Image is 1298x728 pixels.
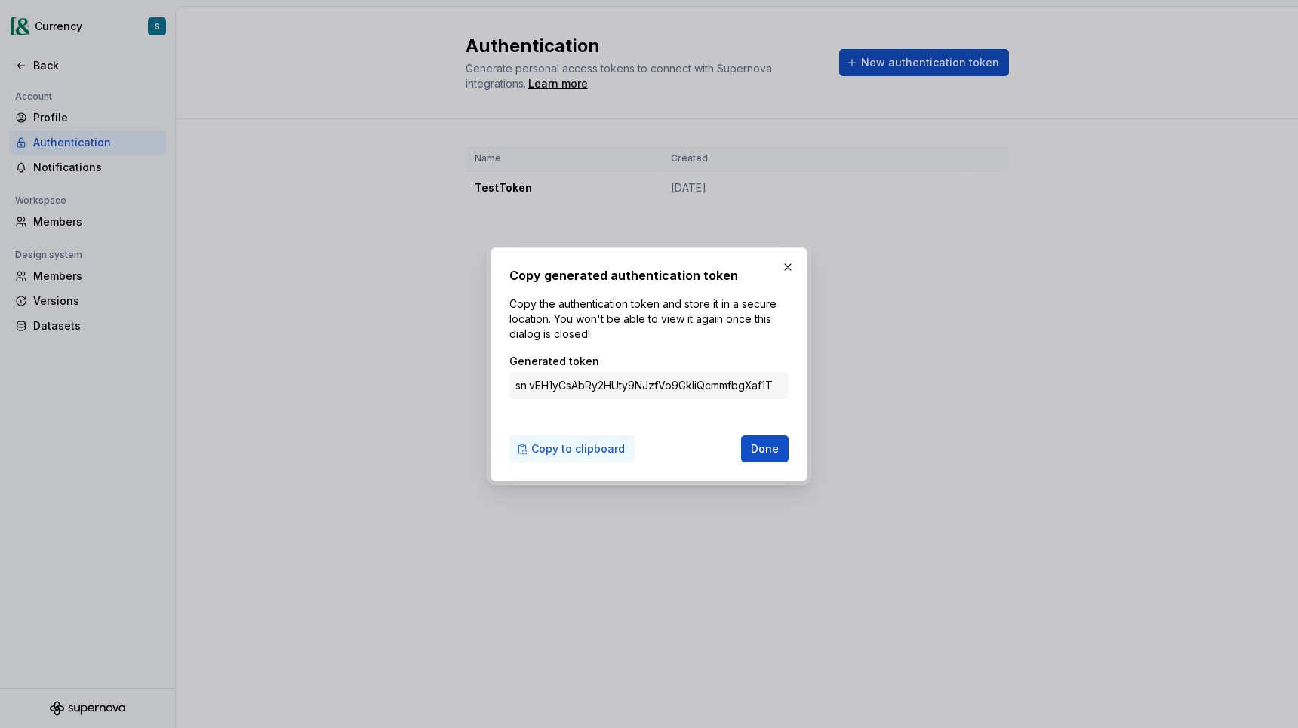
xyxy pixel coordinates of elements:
button: Done [741,435,789,462]
span: Copy to clipboard [531,441,625,456]
button: Copy to clipboard [509,435,635,462]
label: Generated token [509,354,599,369]
p: Copy the authentication token and store it in a secure location. You won't be able to view it aga... [509,296,789,342]
h2: Copy generated authentication token [509,266,789,284]
span: Done [751,441,779,456]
